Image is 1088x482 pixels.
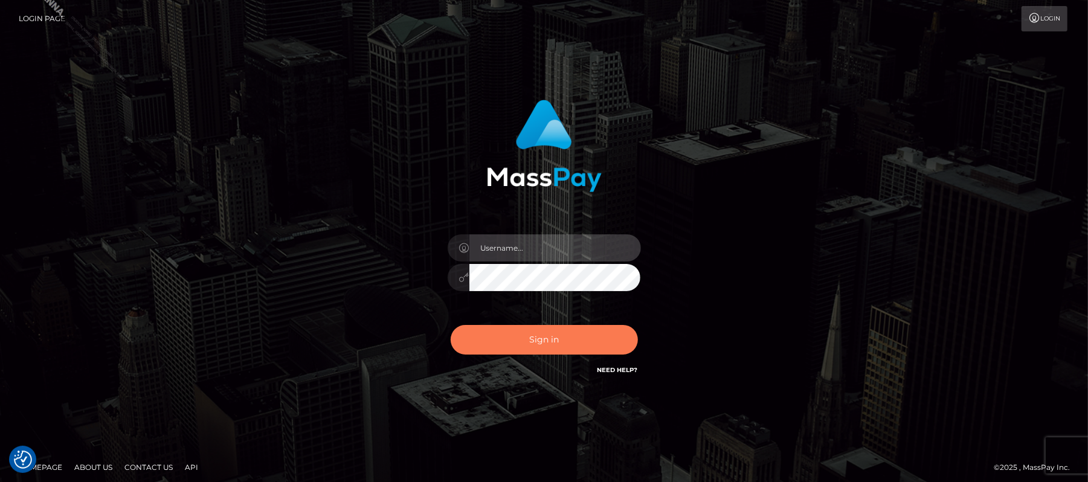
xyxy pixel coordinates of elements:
img: Revisit consent button [14,451,32,469]
a: Login Page [19,6,65,31]
a: About Us [69,458,117,477]
button: Sign in [451,325,638,355]
a: Login [1022,6,1067,31]
button: Consent Preferences [14,451,32,469]
img: MassPay Login [487,100,602,192]
div: © 2025 , MassPay Inc. [994,461,1079,474]
input: Username... [469,234,641,262]
a: API [180,458,203,477]
a: Need Help? [597,366,638,374]
a: Homepage [13,458,67,477]
a: Contact Us [120,458,178,477]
